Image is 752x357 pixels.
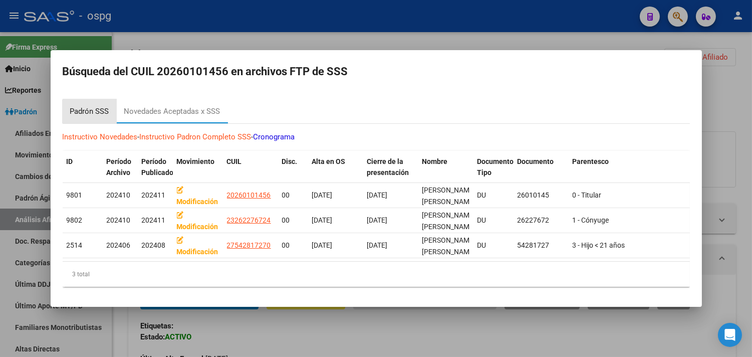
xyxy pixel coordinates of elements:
[518,190,565,201] div: 26010145
[573,241,625,249] span: 3 - Hijo < 21 años
[177,157,215,165] span: Movimiento
[63,262,690,287] div: 3 total
[282,190,304,201] div: 00
[312,241,333,249] span: [DATE]
[67,191,83,199] span: 9801
[142,216,166,224] span: 202411
[367,241,388,249] span: [DATE]
[138,151,173,195] datatable-header-cell: Período Publicado
[367,216,388,224] span: [DATE]
[282,157,298,165] span: Disc.
[173,151,223,195] datatable-header-cell: Movimiento
[418,151,473,195] datatable-header-cell: Nombre
[422,236,476,256] span: [PERSON_NAME] [PERSON_NAME]
[67,157,73,165] span: ID
[227,157,242,165] span: CUIL
[177,186,218,206] strong: Modificación
[518,157,554,165] span: Documento
[367,157,409,177] span: Cierre de la presentación
[142,241,166,249] span: 202408
[312,216,333,224] span: [DATE]
[107,241,131,249] span: 202406
[518,240,565,251] div: 54281727
[63,62,690,81] h2: Búsqueda del CUIL 20260101456 en archivos FTP de SSS
[363,151,418,195] datatable-header-cell: Cierre de la presentación
[573,191,602,199] span: 0 - Titular
[477,215,510,226] div: DU
[142,191,166,199] span: 202411
[514,151,569,195] datatable-header-cell: Documento
[312,157,346,165] span: Alta en OS
[367,191,388,199] span: [DATE]
[177,211,218,231] strong: Modificación
[282,240,304,251] div: 00
[422,211,476,231] span: [PERSON_NAME] [PERSON_NAME]
[67,241,83,249] span: 2514
[278,151,308,195] datatable-header-cell: Disc.
[227,191,271,199] span: 20260101456
[142,157,174,177] span: Período Publicado
[573,216,609,224] span: 1 - Cónyuge
[282,215,304,226] div: 00
[107,191,131,199] span: 202410
[422,157,448,165] span: Nombre
[254,132,295,141] a: Cronograma
[227,216,271,224] span: 23262276724
[67,216,83,224] span: 9802
[107,157,132,177] span: Período Archivo
[308,151,363,195] datatable-header-cell: Alta en OS
[569,151,689,195] datatable-header-cell: Parentesco
[140,132,252,141] a: Instructivo Padron Completo SSS
[177,236,218,256] strong: Modificación
[422,186,476,206] span: [PERSON_NAME] [PERSON_NAME]
[718,323,742,347] div: Open Intercom Messenger
[103,151,138,195] datatable-header-cell: Período Archivo
[63,151,103,195] datatable-header-cell: ID
[223,151,278,195] datatable-header-cell: CUIL
[473,151,514,195] datatable-header-cell: Documento Tipo
[124,106,220,117] div: Novedades Aceptadas x SSS
[477,157,514,177] span: Documento Tipo
[63,132,138,141] a: Instructivo Novedades
[107,216,131,224] span: 202410
[477,190,510,201] div: DU
[573,157,609,165] span: Parentesco
[518,215,565,226] div: 26227672
[227,241,271,249] span: 27542817270
[477,240,510,251] div: DU
[63,131,690,143] p: - -
[312,191,333,199] span: [DATE]
[70,106,109,117] div: Padrón SSS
